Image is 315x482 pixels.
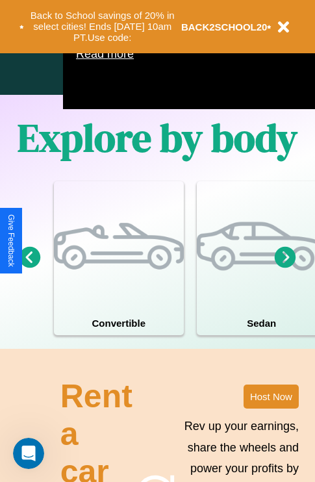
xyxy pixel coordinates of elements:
[24,6,181,47] button: Back to School savings of 20% in select cities! Ends [DATE] 10am PT.Use code:
[13,438,44,469] iframe: Intercom live chat
[6,214,16,267] div: Give Feedback
[54,311,184,335] h4: Convertible
[244,385,299,409] button: Host Now
[181,21,268,32] b: BACK2SCHOOL20
[18,111,297,164] h1: Explore by body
